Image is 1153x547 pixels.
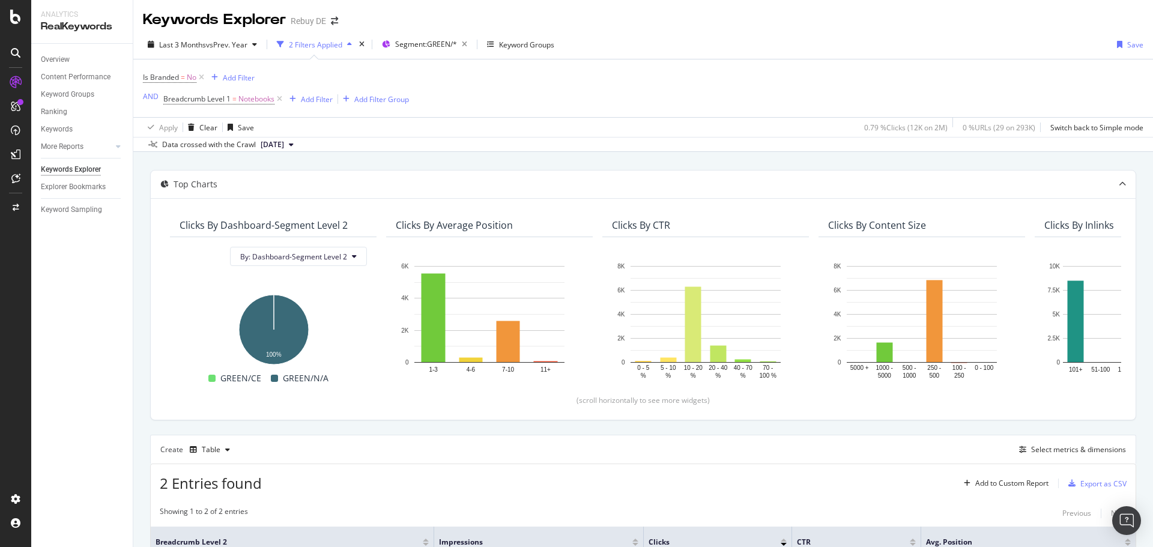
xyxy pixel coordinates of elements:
text: % [715,372,721,379]
button: Previous [1062,506,1091,521]
text: 70 - [763,364,773,371]
button: Export as CSV [1064,474,1127,493]
span: Breadcrumb Level 1 [163,94,231,104]
text: % [740,372,746,379]
div: Clicks By Inlinks [1044,219,1114,231]
svg: A chart. [396,260,583,381]
button: Last 3 MonthsvsPrev. Year [143,35,262,54]
div: Add to Custom Report [975,480,1049,487]
a: Keywords [41,123,124,136]
button: Apply [143,118,178,137]
text: 250 [954,372,964,379]
a: Keyword Sampling [41,204,124,216]
div: Top Charts [174,178,217,190]
a: Keywords Explorer [41,163,124,176]
div: Keywords Explorer [143,10,286,30]
span: vs Prev. Year [206,40,247,50]
div: Next [1111,508,1127,518]
span: By: Dashboard-Segment Level 2 [240,252,347,262]
button: By: Dashboard-Segment Level 2 [230,247,367,266]
text: 2K [617,335,625,342]
text: 1000 - [876,364,893,371]
text: 250 - [927,364,941,371]
text: 5K [1053,311,1061,318]
text: 0 [1056,359,1060,366]
div: times [357,38,367,50]
text: 6K [834,287,841,294]
div: Keyword Groups [499,40,554,50]
text: 5 - 10 [661,364,676,371]
text: 500 [929,372,939,379]
span: 2025 Sep. 2nd [261,139,284,150]
text: 0 [622,359,625,366]
div: Create [160,440,235,459]
text: 10K [1049,263,1060,270]
div: Save [238,122,254,133]
div: Data crossed with the Crawl [162,139,256,150]
div: Add Filter [223,73,255,83]
button: Add Filter [207,70,255,85]
button: Add to Custom Report [959,474,1049,493]
div: Rebuy DE [291,15,326,27]
span: Last 3 Months [159,40,206,50]
span: Is Branded [143,72,179,82]
text: 0 - 100 [975,364,994,371]
button: Next [1111,506,1127,521]
div: Add Filter Group [354,94,409,104]
button: [DATE] [256,138,298,152]
svg: A chart. [828,260,1015,381]
text: % [691,372,696,379]
button: Save [223,118,254,137]
div: arrow-right-arrow-left [331,17,338,25]
text: 20 - 40 [709,364,728,371]
span: = [232,94,237,104]
button: Clear [183,118,217,137]
text: 5000 [878,372,892,379]
text: 8K [834,263,841,270]
svg: A chart. [180,289,367,366]
text: 11+ [540,366,551,373]
button: 2 Filters Applied [272,35,357,54]
button: Keyword Groups [482,35,559,54]
span: GREEN/CE [220,371,261,385]
span: GREEN/N/A [283,371,328,385]
div: Open Intercom Messenger [1112,506,1141,535]
text: 0 [405,359,409,366]
div: Save [1127,40,1143,50]
div: 0 % URLs ( 29 on 293K ) [963,122,1035,133]
a: More Reports [41,141,112,153]
span: Segment: GREEN/* [395,39,457,49]
div: Clicks By CTR [612,219,670,231]
div: Content Performance [41,71,110,83]
text: 101+ [1069,366,1083,373]
text: 10 - 20 [684,364,703,371]
div: More Reports [41,141,83,153]
button: Switch back to Simple mode [1046,118,1143,137]
button: Add Filter [285,92,333,106]
a: Explorer Bookmarks [41,181,124,193]
div: Add Filter [301,94,333,104]
text: 100% [266,351,282,358]
div: Keyword Groups [41,88,94,101]
a: Overview [41,53,124,66]
div: Switch back to Simple mode [1050,122,1143,133]
text: 2K [834,335,841,342]
div: Keyword Sampling [41,204,102,216]
div: Apply [159,122,178,133]
button: AND [143,91,159,102]
div: Showing 1 to 2 of 2 entries [160,506,248,521]
text: % [665,372,671,379]
div: Explorer Bookmarks [41,181,106,193]
button: Segment:GREEN/* [377,35,472,54]
svg: A chart. [612,260,799,381]
div: Previous [1062,508,1091,518]
div: RealKeywords [41,20,123,34]
span: 2 Entries found [160,473,262,493]
text: 0 - 5 [637,364,649,371]
div: 2 Filters Applied [289,40,342,50]
text: 7.5K [1047,287,1060,294]
text: 16-50 [1118,366,1133,373]
text: 6K [617,287,625,294]
text: % [641,372,646,379]
text: 7-10 [502,366,514,373]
